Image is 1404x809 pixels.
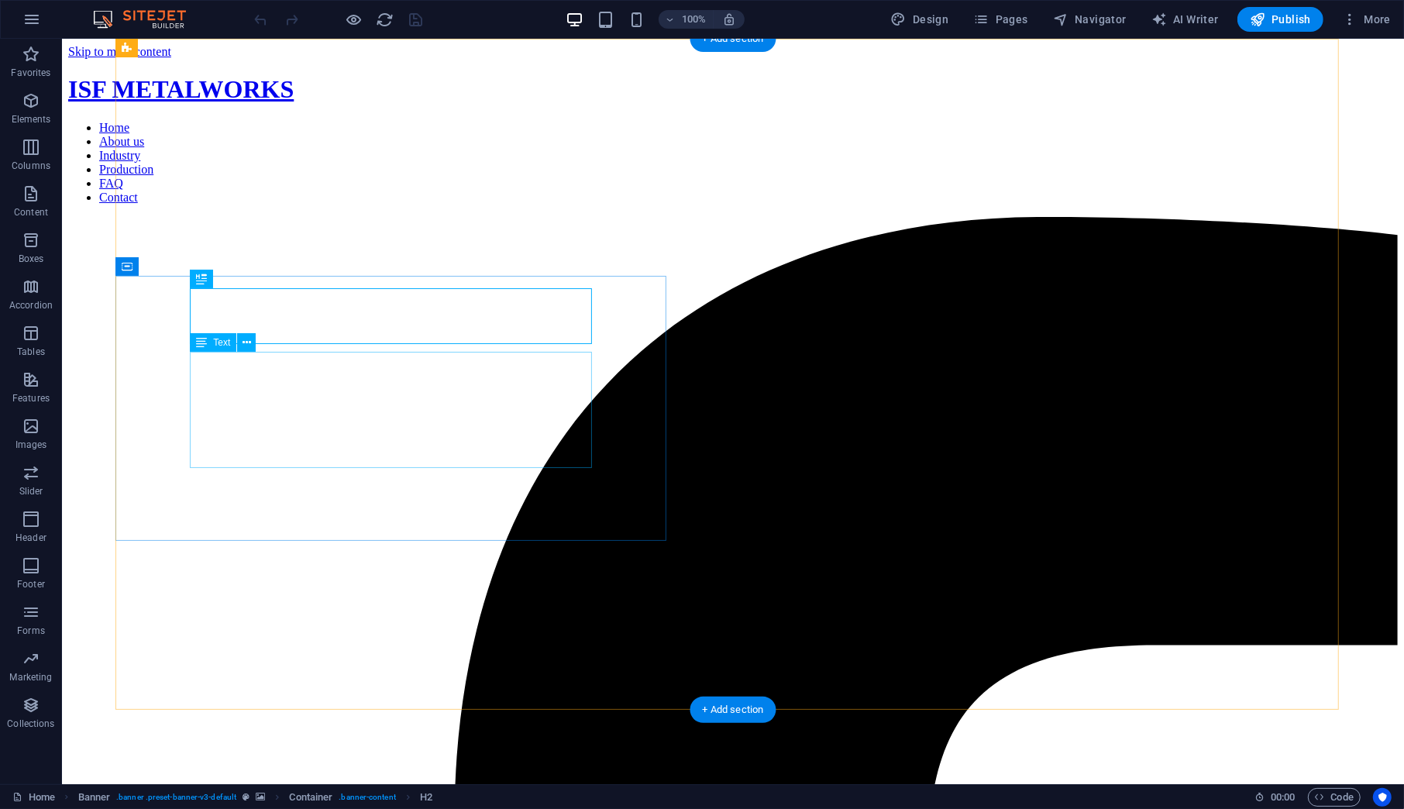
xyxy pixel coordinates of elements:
button: AI Writer [1145,7,1225,32]
span: . banner .preset-banner-v3-default [116,788,236,807]
p: Features [12,392,50,404]
span: Click to select. Double-click to edit [78,788,111,807]
button: Publish [1237,7,1323,32]
span: Navigator [1053,12,1127,27]
i: This element is a customizable preset [243,793,249,801]
button: Usercentrics [1373,788,1392,807]
button: reload [376,10,394,29]
span: More [1342,12,1391,27]
p: Header [15,532,46,544]
p: Tables [17,346,45,358]
p: Footer [17,578,45,590]
p: Content [14,206,48,219]
p: Collections [7,718,54,730]
img: Editor Logo [89,10,205,29]
span: 00 00 [1271,788,1295,807]
div: + Add section [690,697,776,723]
p: Marketing [9,671,52,683]
span: Pages [973,12,1027,27]
p: Accordion [9,299,53,312]
span: Click to select. Double-click to edit [290,788,333,807]
span: Click to select. Double-click to edit [420,788,432,807]
button: Code [1308,788,1361,807]
span: Code [1315,788,1354,807]
button: 100% [659,10,714,29]
p: Elements [12,113,51,126]
span: Design [891,12,949,27]
div: + Add section [690,26,776,52]
a: Click to cancel selection. Double-click to open Pages [12,788,55,807]
button: Navigator [1047,7,1133,32]
button: More [1336,7,1397,32]
button: Pages [967,7,1034,32]
p: Images [15,439,47,451]
p: Columns [12,160,50,172]
h6: 100% [682,10,707,29]
p: Boxes [19,253,44,265]
i: On resize automatically adjust zoom level to fit chosen device. [722,12,736,26]
i: Reload page [377,11,394,29]
p: Slider [19,485,43,497]
p: Favorites [11,67,50,79]
span: Publish [1250,12,1311,27]
button: Click here to leave preview mode and continue editing [345,10,363,29]
span: AI Writer [1151,12,1219,27]
div: Design (Ctrl+Alt+Y) [885,7,955,32]
span: Text [213,338,230,347]
span: : [1282,791,1284,803]
nav: breadcrumb [78,788,433,807]
a: Skip to main content [6,6,109,19]
span: . banner-content [339,788,395,807]
p: Forms [17,625,45,637]
i: This element contains a background [256,793,265,801]
button: Design [885,7,955,32]
h6: Session time [1254,788,1296,807]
